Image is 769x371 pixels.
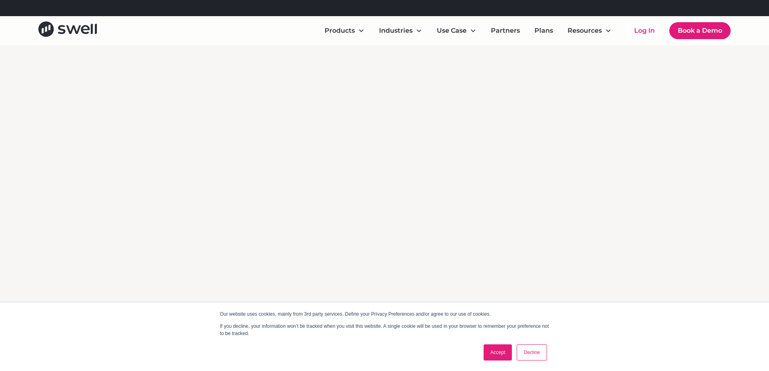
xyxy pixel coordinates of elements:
[528,23,559,39] a: Plans
[220,310,549,318] p: Our website uses cookies, mainly from 3rd party services. Define your Privacy Preferences and/or ...
[437,26,467,36] div: Use Case
[325,26,355,36] div: Products
[568,26,602,36] div: Resources
[669,22,731,39] a: Book a Demo
[430,23,483,39] div: Use Case
[626,23,663,39] a: Log In
[517,344,547,361] a: Decline
[484,23,526,39] a: Partners
[220,323,549,337] p: If you decline, your information won’t be tracked when you visit this website. A single cookie wi...
[379,26,413,36] div: Industries
[561,23,618,39] div: Resources
[318,23,371,39] div: Products
[38,21,97,40] a: home
[484,344,512,361] a: Accept
[373,23,429,39] div: Industries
